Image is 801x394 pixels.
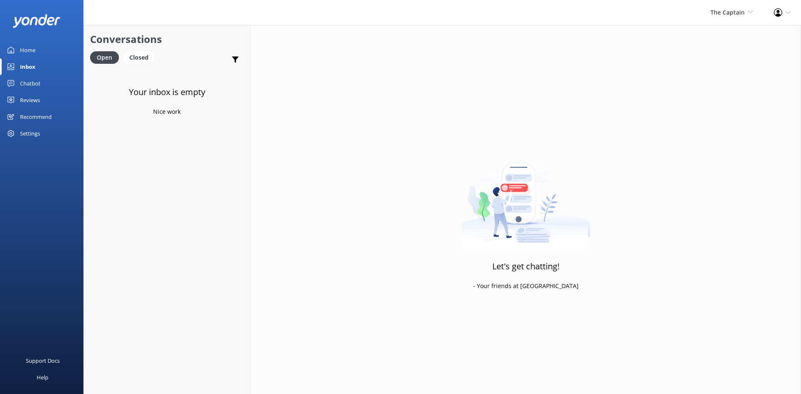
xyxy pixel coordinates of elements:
[26,352,60,369] div: Support Docs
[90,31,244,47] h2: Conversations
[20,125,40,142] div: Settings
[20,92,40,108] div: Reviews
[90,53,123,62] a: Open
[492,260,559,273] h3: Let's get chatting!
[123,53,159,62] a: Closed
[20,42,35,58] div: Home
[13,14,60,28] img: yonder-white-logo.png
[20,58,35,75] div: Inbox
[129,85,205,99] h3: Your inbox is empty
[710,8,745,16] span: The Captain
[123,51,155,64] div: Closed
[473,281,579,291] p: - Your friends at [GEOGRAPHIC_DATA]
[461,145,590,249] img: artwork of a man stealing a conversation from at giant smartphone
[90,51,119,64] div: Open
[20,108,52,125] div: Recommend
[37,369,48,386] div: Help
[20,75,40,92] div: Chatbot
[153,107,181,116] p: Nice work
